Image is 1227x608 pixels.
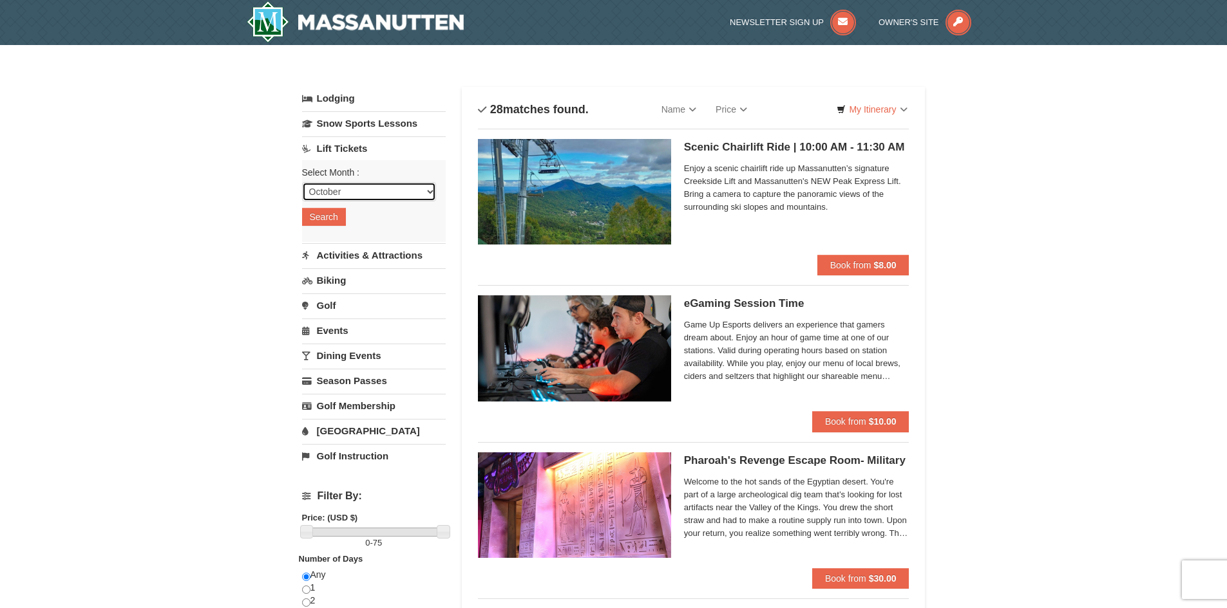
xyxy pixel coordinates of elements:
span: Welcome to the hot sands of the Egyptian desert. You're part of a large archeological dig team th... [684,475,909,540]
a: Price [706,97,757,122]
strong: $10.00 [869,416,897,427]
a: Biking [302,268,446,292]
a: Golf Membership [302,394,446,418]
label: - [302,537,446,549]
a: Newsletter Sign Up [730,17,856,27]
a: Activities & Attractions [302,243,446,267]
span: 0 [365,538,370,548]
button: Book from $30.00 [812,568,909,589]
h5: eGaming Session Time [684,297,909,310]
img: 6619913-410-20a124c9.jpg [478,452,671,558]
img: Massanutten Resort Logo [247,1,464,42]
strong: $30.00 [869,573,897,584]
a: Golf Instruction [302,444,446,468]
span: 75 [373,538,382,548]
button: Search [302,208,346,226]
a: Snow Sports Lessons [302,111,446,135]
img: 24896431-1-a2e2611b.jpg [478,139,671,244]
a: Name [652,97,706,122]
h4: Filter By: [302,490,446,502]
button: Book from $10.00 [812,411,909,432]
a: Owner's Site [879,17,971,27]
strong: $8.00 [873,260,896,270]
a: [GEOGRAPHIC_DATA] [302,419,446,443]
a: Lodging [302,87,446,110]
a: Massanutten Resort [247,1,464,42]
strong: Number of Days [299,554,363,564]
span: 28 [490,103,503,116]
span: Owner's Site [879,17,939,27]
a: Dining Events [302,344,446,367]
a: Events [302,318,446,342]
span: Enjoy a scenic chairlift ride up Massanutten’s signature Creekside Lift and Massanutten's NEW Pea... [684,162,909,214]
a: Season Passes [302,369,446,392]
a: Lift Tickets [302,136,446,160]
button: Book from $8.00 [817,255,909,275]
label: Select Month : [302,166,436,179]
a: My Itinerary [828,100,915,119]
span: Book from [830,260,871,270]
strong: Price: (USD $) [302,513,358,522]
h5: Scenic Chairlift Ride | 10:00 AM - 11:30 AM [684,141,909,154]
span: Newsletter Sign Up [730,17,824,27]
span: Game Up Esports delivers an experience that gamers dream about. Enjoy an hour of game time at one... [684,318,909,383]
span: Book from [825,573,866,584]
span: Book from [825,416,866,427]
img: 19664770-34-0b975b5b.jpg [478,295,671,401]
h4: matches found. [478,103,589,116]
h5: Pharoah's Revenge Escape Room- Military [684,454,909,467]
a: Golf [302,293,446,317]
